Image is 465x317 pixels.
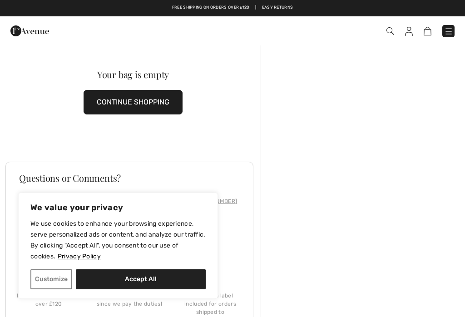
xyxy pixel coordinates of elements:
a: 1ère Avenue [10,26,49,35]
span: | [255,5,256,11]
button: Customize [30,269,72,289]
img: My Info [405,27,413,36]
a: Privacy Policy [57,252,101,261]
a: Free shipping on orders over ₤120 [172,5,250,11]
img: 1ère Avenue [10,22,49,40]
div: Free shipping on orders over ₤120 [15,292,82,308]
img: Menu [444,27,453,36]
div: Delivery is a breeze since we pay the duties! [96,292,163,308]
h3: Questions or Comments? [19,173,240,183]
img: Shopping Bag [424,27,431,35]
p: We use cookies to enhance your browsing experience, serve personalized ads or content, and analyz... [30,218,206,262]
button: Accept All [76,269,206,289]
div: We value your privacy [18,193,218,299]
p: We value your privacy [30,202,206,213]
img: Search [386,27,394,35]
button: CONTINUE SHOPPING [84,90,183,114]
div: Your bag is empty [18,70,248,79]
a: Easy Returns [262,5,293,11]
